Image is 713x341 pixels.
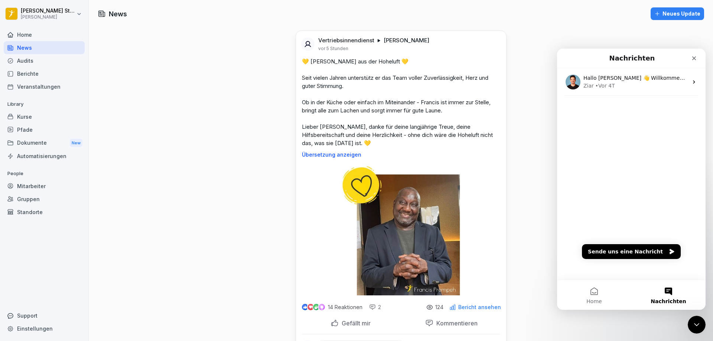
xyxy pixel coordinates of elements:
p: Vertriebsinnendienst [318,37,374,44]
p: Kommentieren [433,319,478,327]
div: 2 [369,304,381,311]
a: Gruppen [4,193,85,206]
p: Library [4,98,85,110]
iframe: Intercom live chat [688,316,706,334]
p: Gefällt mir [339,319,371,327]
a: Automatisierungen [4,150,85,163]
div: • Vor 4T [38,33,58,41]
img: love [308,304,313,310]
div: Support [4,309,85,322]
button: Nachrichten [74,232,149,261]
p: [PERSON_NAME] Stambolov [21,8,75,14]
p: 124 [435,304,443,310]
div: Neues Update [654,10,700,18]
span: Hallo [PERSON_NAME] 👋 Willkommen in Bounti 🙌 Schaue dich um! Wenn du Fragen hast, antworte einfac... [26,26,374,32]
span: Nachrichten [94,250,129,255]
iframe: Intercom live chat [557,49,706,310]
a: Mitarbeiter [4,180,85,193]
a: Einstellungen [4,322,85,335]
a: Audits [4,54,85,67]
div: Ziar [26,33,37,41]
button: Neues Update [651,7,704,20]
p: People [4,168,85,180]
h1: News [109,9,127,19]
a: Home [4,28,85,41]
p: [PERSON_NAME] [384,37,429,44]
img: like [302,304,308,310]
p: Bericht ansehen [458,304,501,310]
a: Veranstaltungen [4,80,85,93]
p: 💛 [PERSON_NAME] aus der Hoheluft 💛 Seit vielen Jahren unterstütz er das Team voller Zuverlässigke... [302,58,500,147]
p: 14 Reaktionen [328,304,362,310]
p: Übersetzung anzeigen [302,152,500,158]
span: Home [29,250,45,255]
p: vor 5 Stunden [318,46,348,52]
a: Berichte [4,67,85,80]
button: Sende uns eine Nachricht [25,196,124,210]
img: celebrate [313,304,319,310]
a: News [4,41,85,54]
img: tzyzib99loz9o7yigwispgp7.png [341,164,460,295]
div: New [70,139,82,147]
a: Kurse [4,110,85,123]
p: [PERSON_NAME] [21,14,75,20]
div: Dokumente [4,136,85,150]
a: Standorte [4,206,85,219]
a: DokumenteNew [4,136,85,150]
a: Pfade [4,123,85,136]
img: inspiring [319,304,325,311]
